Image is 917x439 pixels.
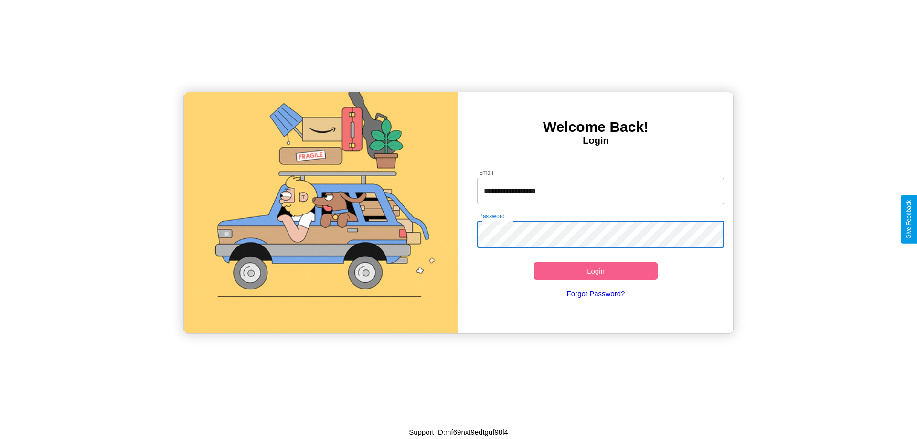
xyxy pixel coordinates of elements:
[906,200,912,239] div: Give Feedback
[458,119,733,135] h3: Welcome Back!
[479,169,494,177] label: Email
[479,212,504,220] label: Password
[184,92,458,333] img: gif
[409,426,508,439] p: Support ID: mf69nxt9edtguf98l4
[472,280,720,307] a: Forgot Password?
[534,262,658,280] button: Login
[458,135,733,146] h4: Login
